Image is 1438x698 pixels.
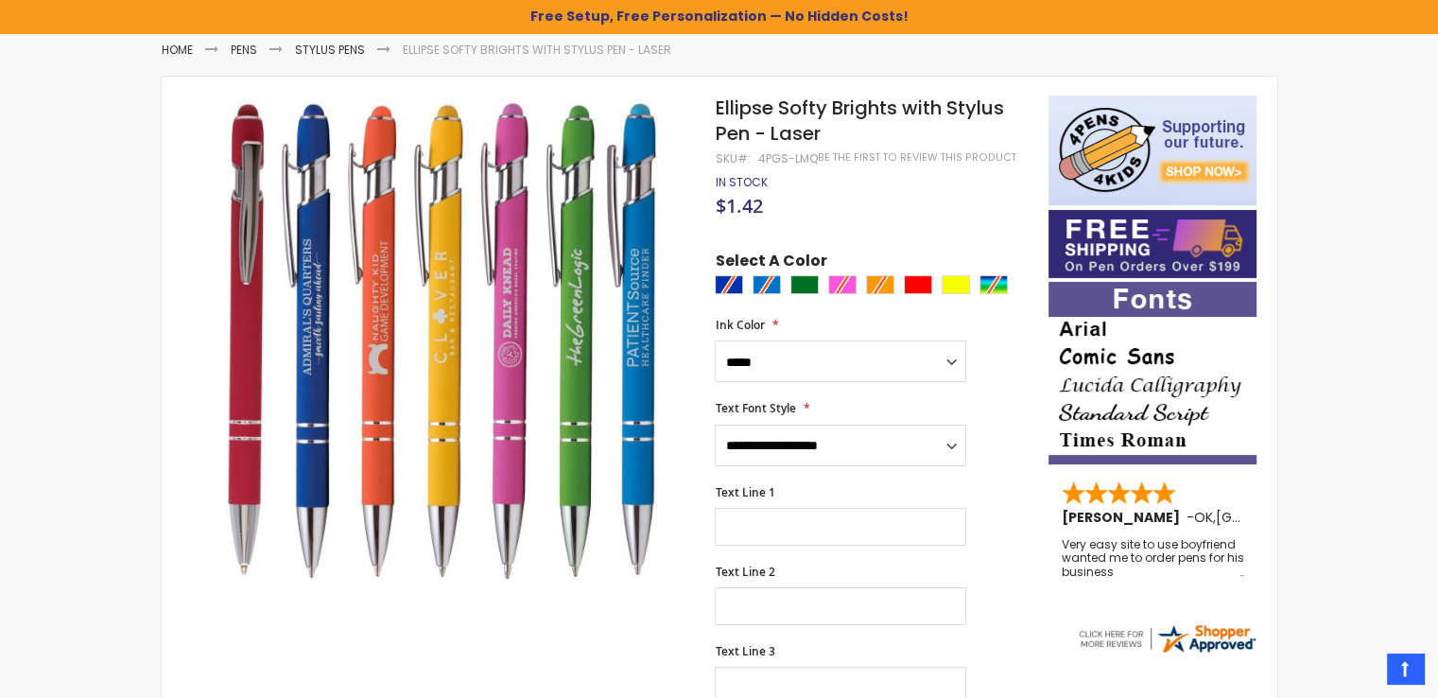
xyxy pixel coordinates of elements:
a: Home [162,42,193,58]
div: Very easy site to use boyfriend wanted me to order pens for his business [1062,538,1245,579]
div: 4PGS-LMQ [757,151,817,166]
div: Green [790,275,819,294]
a: Be the first to review this product [817,150,1015,165]
a: Stylus Pens [295,42,365,58]
span: OK [1194,508,1213,527]
img: 4pens 4 kids [1048,96,1256,205]
span: Text Line 3 [715,643,774,659]
img: Ellipse Softy Brights with Stylus Pen - Laser [199,94,689,585]
span: Select A Color [715,251,826,276]
span: [PERSON_NAME] [1062,508,1187,527]
div: Availability [715,175,767,190]
span: Text Font Style [715,400,795,416]
img: Free shipping on orders over $199 [1048,210,1256,278]
span: Ellipse Softy Brights with Stylus Pen - Laser [715,95,1003,147]
span: Ink Color [715,317,764,333]
li: Ellipse Softy Brights with Stylus Pen - Laser [403,43,671,58]
span: Text Line 2 [715,564,774,580]
span: - , [1187,508,1355,527]
span: $1.42 [715,193,762,218]
div: Yellow [942,275,970,294]
span: In stock [715,174,767,190]
span: [GEOGRAPHIC_DATA] [1216,508,1355,527]
strong: SKU [715,150,750,166]
img: font-personalization-examples [1048,282,1256,464]
div: Red [904,275,932,294]
a: Pens [231,42,257,58]
span: Text Line 1 [715,484,774,500]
